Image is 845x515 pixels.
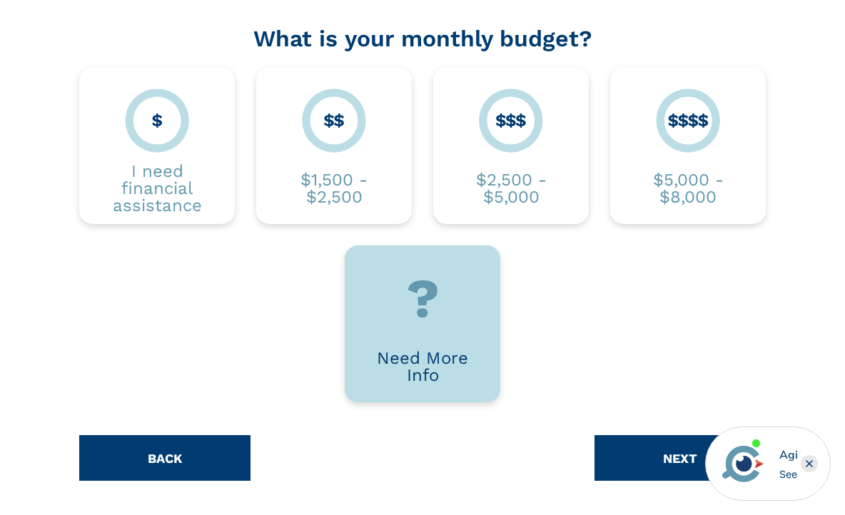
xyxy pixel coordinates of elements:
div: What is your monthly budget? [79,21,766,56]
button: NEXT [594,435,766,481]
div: See more options [779,466,799,481]
div: Need More Info [366,350,479,384]
div: $2,500 - $5,000 [455,171,567,205]
div: I need financial assistance [101,163,213,214]
div: $5,000 - $8,000 [632,171,744,205]
img: avatar [719,439,767,488]
img: budget-not-sure.svg [390,267,455,331]
button: BACK [79,435,251,481]
div: $1,500 - $2,500 [278,171,390,205]
img: budget-mid-high.svg [479,88,543,153]
img: budget-low-mid.svg [302,88,366,153]
div: AgingChoices Navigator [779,447,799,464]
img: budget-high.svg [656,88,720,153]
img: budget-low.svg [125,88,189,153]
div: Close [801,455,818,472]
